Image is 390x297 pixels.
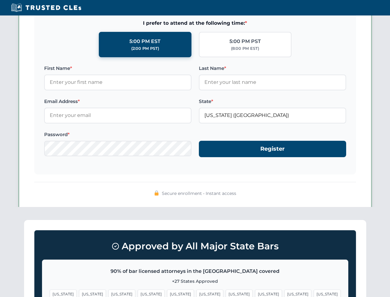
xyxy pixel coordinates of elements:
[50,278,341,285] p: +27 States Approved
[199,65,346,72] label: Last Name
[199,108,346,123] input: Florida (FL)
[231,45,259,52] div: (8:00 PM EST)
[44,98,191,105] label: Email Address
[199,75,346,90] input: Enter your last name
[44,65,191,72] label: First Name
[199,98,346,105] label: State
[9,3,83,12] img: Trusted CLEs
[129,37,161,45] div: 5:00 PM EST
[131,45,159,52] div: (2:00 PM PST)
[42,238,348,255] h3: Approved by All Major State Bars
[229,37,261,45] div: 5:00 PM PST
[154,191,159,196] img: 🔒
[44,108,191,123] input: Enter your email
[44,19,346,27] span: I prefer to attend at the following time:
[50,267,341,275] p: 90% of bar licensed attorneys in the [GEOGRAPHIC_DATA] covered
[44,131,191,138] label: Password
[162,190,236,197] span: Secure enrollment • Instant access
[199,141,346,157] button: Register
[44,75,191,90] input: Enter your first name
